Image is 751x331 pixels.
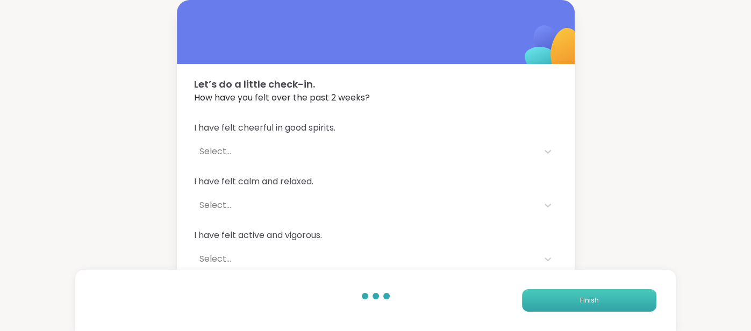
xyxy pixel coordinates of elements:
[199,145,533,158] div: Select...
[194,229,557,242] span: I have felt active and vigorous.
[199,253,533,265] div: Select...
[194,77,557,91] span: Let’s do a little check-in.
[194,175,557,188] span: I have felt calm and relaxed.
[522,289,656,312] button: Finish
[194,91,557,104] span: How have you felt over the past 2 weeks?
[199,199,533,212] div: Select...
[580,296,599,305] span: Finish
[194,121,557,134] span: I have felt cheerful in good spirits.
